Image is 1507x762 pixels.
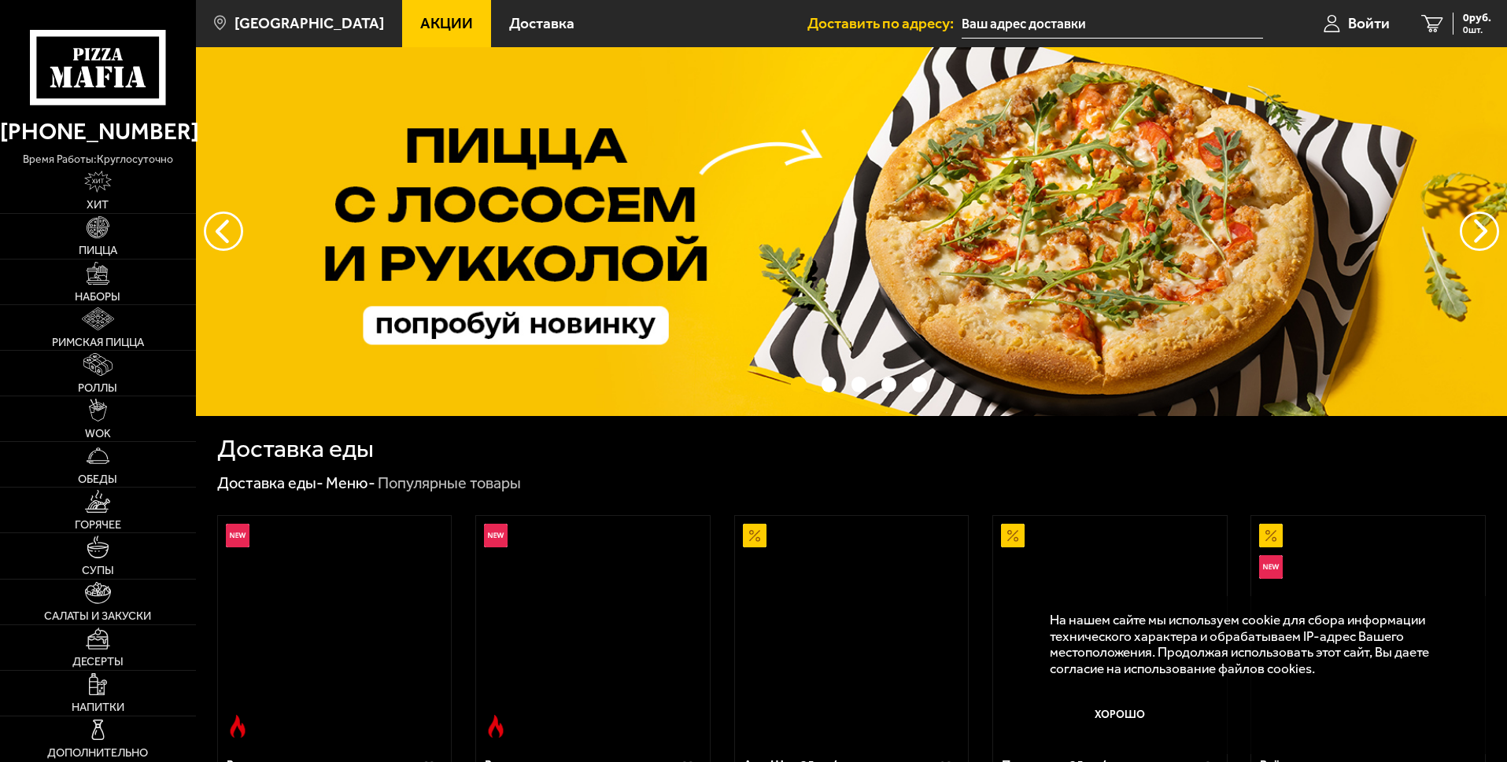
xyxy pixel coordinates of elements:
[204,212,243,251] button: следующий
[72,656,124,668] span: Десерты
[735,516,969,745] a: АкционныйАль-Шам 25 см (тонкое тесто)
[217,473,323,492] a: Доставка еды-
[1251,516,1485,745] a: АкционныйНовинкаВсё включено
[78,473,117,485] span: Обеды
[993,516,1227,745] a: АкционныйПепперони 25 см (толстое с сыром)
[47,747,148,759] span: Дополнительно
[1050,692,1191,739] button: Хорошо
[912,377,927,392] button: точки переключения
[378,473,521,494] div: Популярные товары
[807,16,962,31] span: Доставить по адресу:
[1259,524,1283,547] img: Акционный
[484,715,508,738] img: Острое блюдо
[851,377,866,392] button: точки переключения
[226,524,249,547] img: Новинка
[881,377,896,392] button: точки переключения
[1463,25,1491,35] span: 0 шт.
[1050,612,1461,677] p: На нашем сайте мы используем cookie для сбора информации технического характера и обрабатываем IP...
[75,291,120,303] span: Наборы
[476,516,710,745] a: НовинкаОстрое блюдоРимская с мясным ассорти
[962,9,1263,39] input: Ваш адрес доставки
[75,519,121,531] span: Горячее
[218,516,452,745] a: НовинкаОстрое блюдоРимская с креветками
[72,701,124,713] span: Напитки
[791,377,806,392] button: точки переключения
[484,524,508,547] img: Новинка
[52,337,144,348] span: Римская пицца
[1463,13,1491,24] span: 0 руб.
[822,377,837,392] button: точки переключения
[226,715,249,738] img: Острое блюдо
[85,428,111,440] span: WOK
[743,524,766,547] img: Акционный
[1348,16,1390,31] span: Войти
[44,610,151,622] span: Салаты и закуски
[217,436,374,462] h1: Доставка еды
[1001,524,1025,547] img: Акционный
[78,382,117,394] span: Роллы
[79,245,117,256] span: Пицца
[1460,212,1499,251] button: предыдущий
[87,199,109,211] span: Хит
[326,473,375,492] a: Меню-
[1259,555,1283,579] img: Новинка
[420,16,473,31] span: Акции
[235,16,384,31] span: [GEOGRAPHIC_DATA]
[82,565,114,576] span: Супы
[509,16,574,31] span: Доставка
